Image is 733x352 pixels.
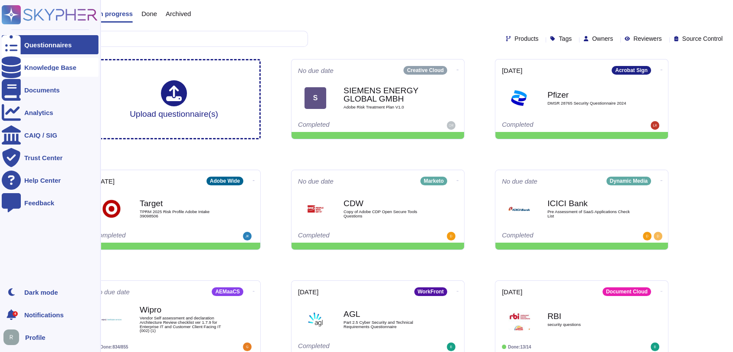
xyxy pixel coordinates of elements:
span: Copy of Adobe CDP Open Secure Tools Questions [344,210,430,218]
img: Logo [304,309,326,330]
span: [DATE] [94,178,115,184]
span: Part 2.5 Cyber Security and Technical Requirements Questionnaire [344,320,430,329]
div: Completed [298,342,404,351]
div: Completed [502,232,608,240]
div: Documents [24,87,60,93]
div: Questionnaires [24,42,72,48]
span: [DATE] [298,289,318,295]
span: In progress [97,10,133,17]
div: WorkFront [414,287,447,296]
span: No due date [298,178,334,184]
span: Profile [25,334,46,341]
b: Target [140,199,226,207]
img: Logo [508,309,530,330]
div: Dark mode [24,289,58,296]
img: user [447,232,455,240]
span: Adobe Risk Treatment Plan V1.0 [344,105,430,109]
span: No due date [502,178,537,184]
div: Completed [298,121,404,130]
a: CAIQ / SIG [2,125,98,145]
div: Document Cloud [602,287,651,296]
div: Completed [502,121,608,130]
img: user [243,342,252,351]
div: Creative Cloud [403,66,447,75]
a: Help Center [2,171,98,190]
span: Owners [592,36,613,42]
div: Help Center [24,177,61,184]
img: user [3,329,19,345]
div: S [304,87,326,109]
img: Logo [508,198,530,220]
span: Products [514,36,538,42]
span: Pre Assessment of SaaS Applications Check List [547,210,634,218]
button: user [2,328,25,347]
div: AEMaaCS [212,287,243,296]
div: CAIQ / SIG [24,132,57,138]
span: Vendor Self assessment and declaration Architecture Review checklist ver 1.7.9 for Enterprise IT ... [140,316,226,332]
img: Logo [101,309,122,330]
span: [DATE] [502,67,522,74]
a: Knowledge Base [2,58,98,77]
b: AGL [344,310,430,318]
div: Marketo [420,177,447,185]
a: Trust Center [2,148,98,167]
div: Analytics [24,109,53,116]
img: Logo [508,87,530,109]
a: Analytics [2,103,98,122]
b: Pfizer [547,91,634,99]
div: Trust Center [24,155,62,161]
img: user [654,232,662,240]
span: Done [141,10,157,17]
div: Feedback [24,200,54,206]
span: Notifications [24,312,64,318]
div: 4 [13,311,18,316]
span: [DATE] [502,289,522,295]
div: Acrobat Sign [612,66,651,75]
span: Archived [166,10,191,17]
span: Done: 834/855 [100,345,128,349]
img: user [447,121,455,130]
input: Search by keywords [34,31,308,46]
span: Tags [559,36,572,42]
span: Reviewers [633,36,661,42]
span: DMSR 28765 Security Questionnaire 2024 [547,101,634,105]
div: Knowledge Base [24,64,76,71]
span: Source Control [682,36,723,42]
b: SIEMENS ENERGY GLOBAL GMBH [344,86,430,103]
div: Adobe Wide [206,177,243,185]
a: Documents [2,80,98,99]
img: user [243,232,252,240]
span: TPRM 2025 Risk Profile Adobe Intake 39098506 [140,210,226,218]
b: Wipro [140,306,226,314]
div: Completed [94,232,200,240]
div: Upload questionnaire(s) [130,80,218,118]
span: No due date [298,67,334,74]
img: user [643,232,651,240]
span: Done: 13/14 [508,345,531,349]
a: Feedback [2,193,98,212]
a: Questionnaires [2,35,98,54]
b: RBI [547,312,634,320]
img: user [651,342,659,351]
span: No due date [94,289,130,295]
b: ICICI Bank [547,199,634,207]
div: Dynamic Media [606,177,651,185]
img: Logo [101,198,122,220]
img: user [651,121,659,130]
div: Completed [298,232,404,240]
b: CDW [344,199,430,207]
span: security questions [547,322,634,327]
img: Logo [304,198,326,220]
img: user [447,342,455,351]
